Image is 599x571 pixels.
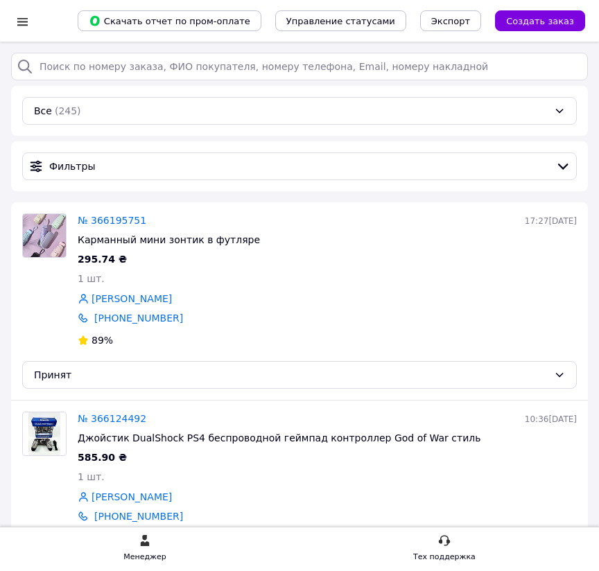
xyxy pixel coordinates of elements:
a: Создать заказ [481,15,585,26]
img: Фото товару [23,214,66,257]
div: Менеджер [123,550,166,564]
span: 585.90 ₴ [78,452,127,463]
a: № 366195751 [78,215,146,226]
button: Создать заказ [495,10,585,31]
input: Поиск по номеру заказа, ФИО покупателя, номеру телефона, Email, номеру накладной [11,53,588,80]
a: [PHONE_NUMBER] [94,313,183,324]
span: Экспорт [431,16,470,26]
span: 10:36[DATE] [525,414,577,424]
span: Создать заказ [506,16,574,26]
span: Скачать отчет по пром-оплате [89,15,250,27]
span: 89% [92,335,113,346]
button: Скачать отчет по пром-оплате [78,10,261,31]
img: Фото товару [28,412,61,455]
span: Управление статусами [286,16,395,26]
span: Карманный мини зонтик в футляре [78,234,260,245]
span: Джойстик DualShock PS4 беспроводной геймпад контроллер God of War стиль [78,432,480,443]
span: 17:27[DATE] [525,216,577,226]
div: Тех поддержка [413,550,476,564]
a: [PERSON_NAME] [92,292,172,306]
div: Принят [34,367,548,383]
a: Фото товару [22,213,67,258]
a: [PERSON_NAME] [92,490,172,504]
span: Фильтры [49,159,550,173]
a: № 366124492 [78,413,146,424]
span: 295.74 ₴ [78,254,127,265]
button: Экспорт [420,10,481,31]
a: Фото товару [22,412,67,456]
a: [PHONE_NUMBER] [94,511,183,522]
button: Управление статусами [275,10,406,31]
span: 1 шт. [78,273,105,284]
span: 1 шт. [78,471,105,482]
